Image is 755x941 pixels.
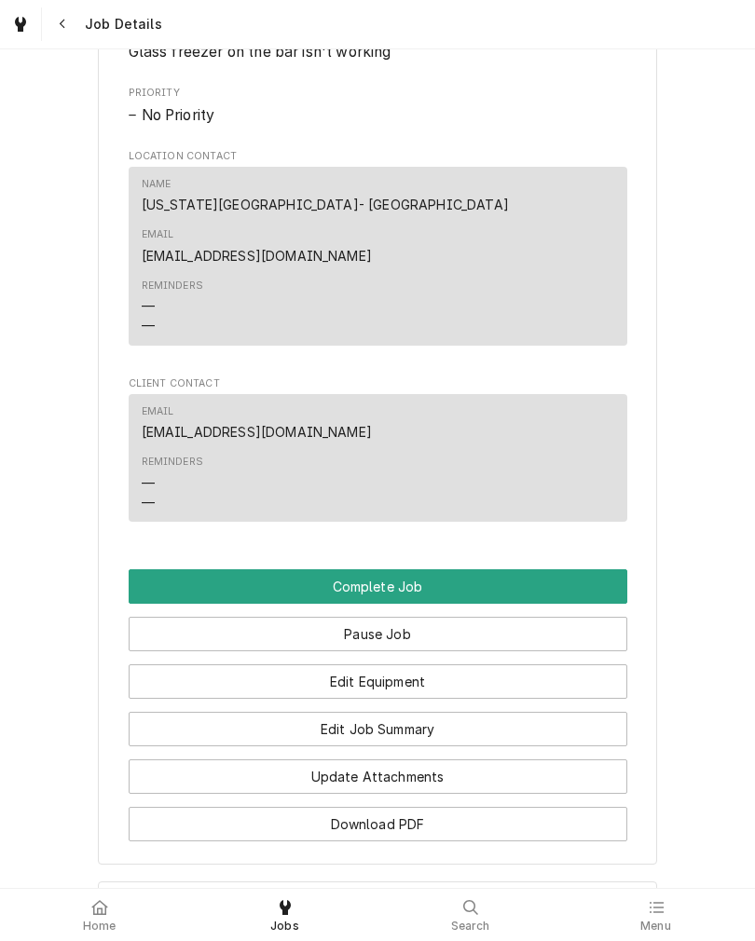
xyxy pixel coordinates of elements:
div: Email [142,404,174,419]
div: Reminders [142,279,203,335]
span: Priority [129,104,627,127]
div: Name [142,177,509,214]
div: Name [142,177,172,192]
button: Download PDF [129,807,627,841]
a: Jobs [193,893,377,937]
div: — [142,473,155,493]
div: Button Group Row [129,569,627,604]
span: Menu [640,919,671,934]
div: Priority [129,86,627,126]
span: Client Contact [129,376,627,391]
span: Location Contact [129,149,627,164]
div: Reminders [142,455,203,470]
a: Menu [564,893,748,937]
div: Email [142,227,372,265]
div: Email [142,404,372,442]
button: Edit Job Summary [129,712,627,746]
div: Reminders [142,455,203,511]
div: Contact [129,167,627,345]
span: Search [451,919,490,934]
span: Job Details [79,15,162,34]
span: Priority [129,86,627,101]
div: — [142,316,155,335]
span: Jobs [270,919,299,934]
div: Button Group Row [129,699,627,746]
a: Go to Jobs [4,7,37,41]
div: Button Group Row [129,604,627,651]
div: Accordion Header [99,882,656,934]
a: Search [378,893,562,937]
div: Client Contact [129,376,627,530]
div: — [142,296,155,316]
div: [US_STATE][GEOGRAPHIC_DATA]- [GEOGRAPHIC_DATA] [142,195,509,214]
span: Home [83,919,117,934]
div: Mug Chiller [98,881,657,935]
div: Email [142,227,174,242]
button: Navigate back [46,7,79,41]
button: Edit Equipment [129,664,627,699]
div: Button Group Row [129,651,627,699]
span: Glass freezer on the bar isn't working [129,43,391,61]
div: Contact [129,394,627,522]
div: Reminders [142,279,203,293]
a: Home [7,893,191,937]
div: Button Group Row [129,794,627,841]
a: [EMAIL_ADDRESS][DOMAIN_NAME] [142,424,372,440]
button: Update Attachments [129,759,627,794]
span: Reason For Call [129,41,627,63]
div: No Priority [129,104,627,127]
button: Accordion Details Expand Trigger [99,882,656,934]
div: Client Contact List [129,394,627,530]
div: Location Contact [129,149,627,353]
a: [EMAIL_ADDRESS][DOMAIN_NAME] [142,248,372,264]
button: Pause Job [129,617,627,651]
div: Button Group Row [129,746,627,794]
div: Location Contact List [129,167,627,353]
div: — [142,493,155,512]
div: Button Group [129,569,627,841]
button: Complete Job [129,569,627,604]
